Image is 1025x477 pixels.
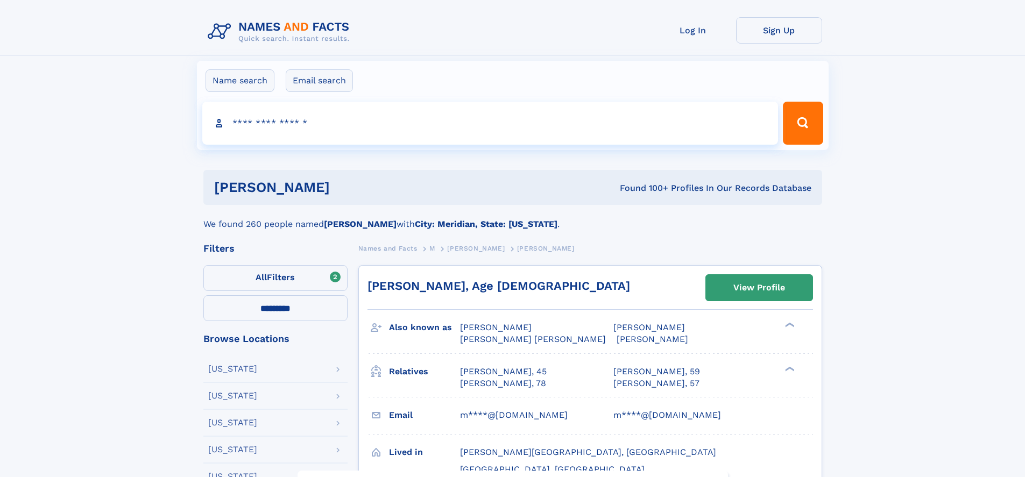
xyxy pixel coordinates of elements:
a: [PERSON_NAME], Age [DEMOGRAPHIC_DATA] [367,279,630,293]
img: Logo Names and Facts [203,17,358,46]
h1: [PERSON_NAME] [214,181,475,194]
a: Log In [650,17,736,44]
label: Name search [206,69,274,92]
a: [PERSON_NAME], 45 [460,366,547,378]
input: search input [202,102,779,145]
a: [PERSON_NAME], 78 [460,378,546,389]
a: [PERSON_NAME], 59 [613,366,700,378]
div: View Profile [733,275,785,300]
button: Search Button [783,102,823,145]
span: [PERSON_NAME] [617,334,688,344]
div: Filters [203,244,348,253]
label: Email search [286,69,353,92]
b: [PERSON_NAME] [324,219,397,229]
div: [US_STATE] [208,365,257,373]
div: [US_STATE] [208,445,257,454]
a: [PERSON_NAME] [447,241,505,255]
h3: Relatives [389,362,460,381]
span: [PERSON_NAME] [613,322,685,332]
a: M [429,241,435,255]
a: Sign Up [736,17,822,44]
h3: Email [389,406,460,424]
span: [GEOGRAPHIC_DATA], [GEOGRAPHIC_DATA] [460,464,645,474]
label: Filters [203,265,348,291]
a: Names and Facts [358,241,418,255]
h3: Lived in [389,443,460,461]
span: All [256,272,267,282]
span: [PERSON_NAME] [460,322,532,332]
div: [US_STATE] [208,418,257,427]
b: City: Meridian, State: [US_STATE] [415,219,557,229]
div: Browse Locations [203,334,348,344]
span: [PERSON_NAME] [PERSON_NAME] [460,334,606,344]
span: [PERSON_NAME] [447,245,505,252]
div: [US_STATE] [208,391,257,400]
div: We found 260 people named with . [203,205,822,231]
span: [PERSON_NAME][GEOGRAPHIC_DATA], [GEOGRAPHIC_DATA] [460,447,716,457]
div: ❯ [782,322,795,329]
span: M [429,245,435,252]
a: View Profile [706,275,812,301]
div: ❯ [782,365,795,372]
div: Found 100+ Profiles In Our Records Database [475,182,811,194]
a: [PERSON_NAME], 57 [613,378,699,389]
h3: Also known as [389,318,460,337]
span: [PERSON_NAME] [517,245,575,252]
